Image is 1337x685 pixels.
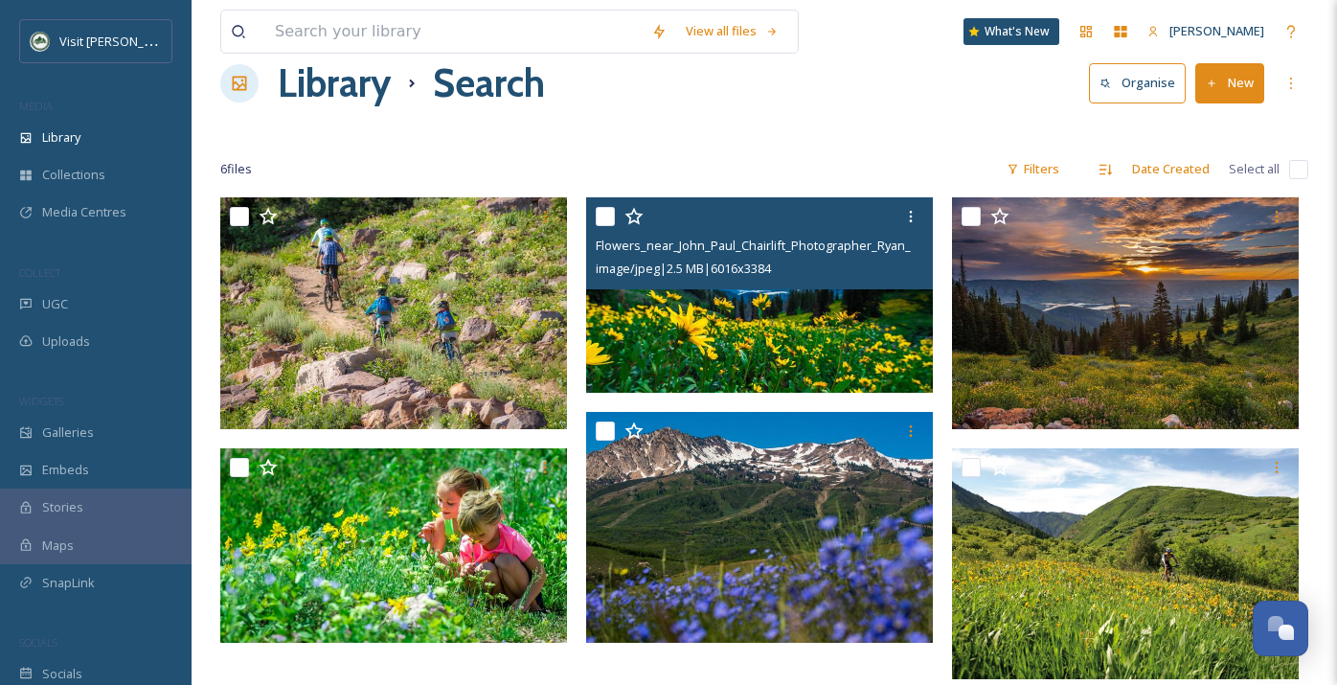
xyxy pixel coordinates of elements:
[265,11,642,53] input: Search your library
[19,99,53,113] span: MEDIA
[278,55,391,112] a: Library
[1229,160,1280,178] span: Select all
[1253,601,1308,656] button: Open Chat
[42,423,94,442] span: Galleries
[19,394,63,408] span: WIDGETS
[42,166,105,184] span: Collections
[963,18,1059,45] a: What's New
[59,32,181,50] span: Visit [PERSON_NAME]
[1122,150,1219,188] div: Date Created
[676,12,788,50] a: View all files
[42,537,74,555] span: Maps
[596,260,771,277] span: image/jpeg | 2.5 MB | 6016 x 3384
[42,461,89,479] span: Embeds
[433,55,545,112] h1: Search
[1089,63,1195,103] a: Organise
[42,574,95,592] span: SnapLink
[1195,63,1264,103] button: New
[997,150,1069,188] div: Filters
[952,448,1299,680] img: guy2.jpg
[19,265,60,280] span: COLLECT
[42,332,90,351] span: Uploads
[220,197,567,429] img: Mountain_biking_through_wildflowers.jpg
[220,160,252,178] span: 6 file s
[220,448,567,644] img: flowers_.JPG
[586,412,933,644] img: rlt_8211_flowers_with_june_mountain.JPG
[596,236,993,254] span: Flowers_near_John_Paul_Chairlift_Photographer_Ryan_Thompson.jpg
[586,197,933,393] img: Flowers_near_John_Paul_Chairlift_Photographer_Ryan_Thompson.jpg
[42,128,80,147] span: Library
[19,635,57,650] span: SOCIALS
[42,295,68,313] span: UGC
[1169,22,1264,39] span: [PERSON_NAME]
[31,32,50,51] img: Unknown.png
[42,498,83,516] span: Stories
[1138,12,1274,50] a: [PERSON_NAME]
[42,203,126,221] span: Media Centres
[42,665,82,683] span: Socials
[952,197,1299,429] img: RLT_0395.jpg
[1089,63,1186,103] button: Organise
